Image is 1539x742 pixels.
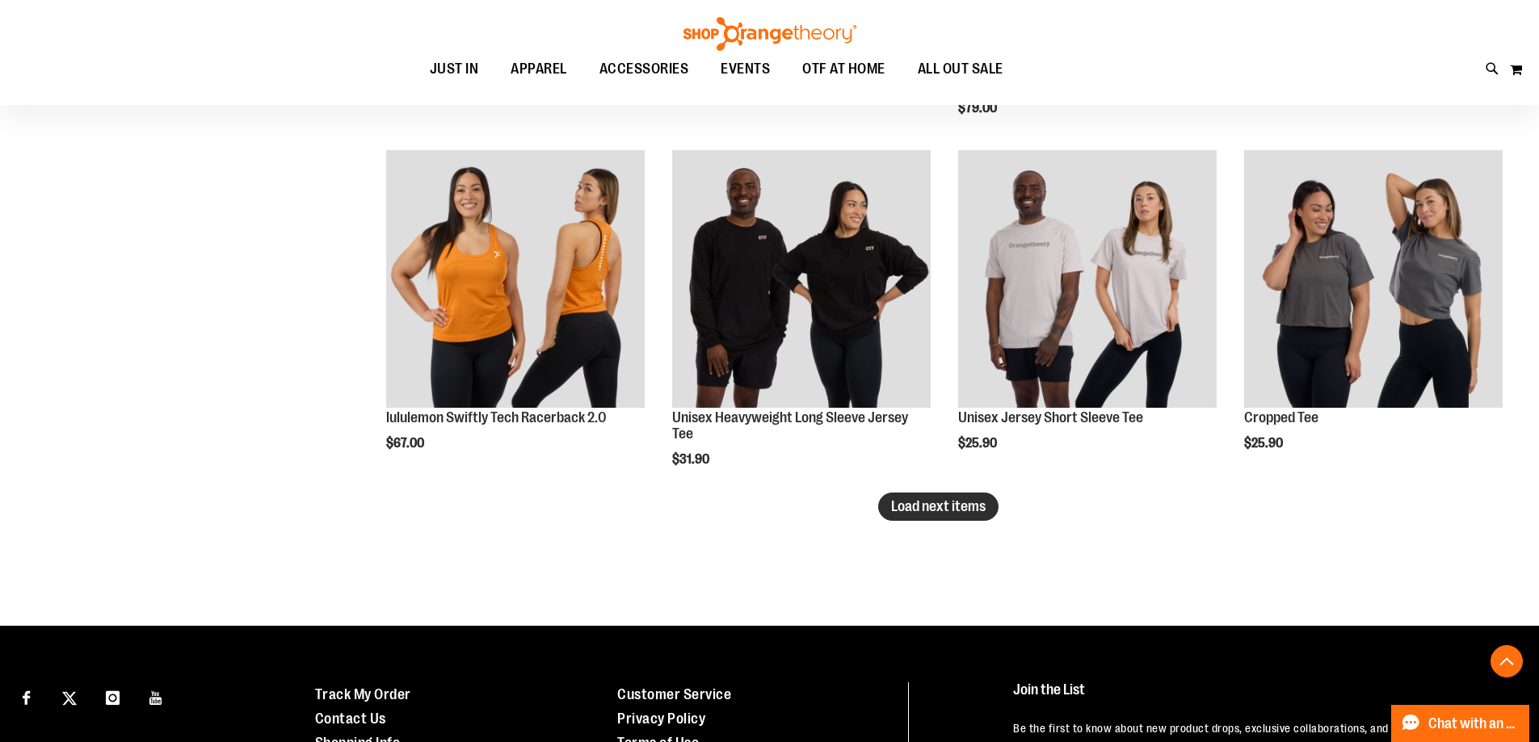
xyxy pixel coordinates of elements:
a: Visit our Instagram page [99,682,127,711]
img: Shop Orangetheory [681,17,859,51]
a: Privacy Policy [617,711,705,727]
img: Twitter [62,691,77,706]
div: product [950,142,1225,493]
a: lululemon Swiftly Tech Racerback 2.0 [386,150,645,411]
p: Be the first to know about new product drops, exclusive collaborations, and shopping events! [1013,720,1502,736]
a: Cropped Tee [1244,409,1318,425]
a: OTF Womens Crop Tee Grey [1244,150,1503,411]
button: Chat with an Expert [1391,705,1530,742]
span: EVENTS [721,51,770,87]
button: Back To Top [1491,645,1523,677]
span: Chat with an Expert [1428,716,1520,732]
a: OTF Unisex Heavyweight Long Sleeve Jersey Tee Black [672,150,931,411]
span: ALL OUT SALE [918,51,1003,87]
img: OTF Womens Crop Tee Grey [1244,150,1503,409]
a: lululemon Swiftly Tech Racerback 2.0 [386,409,607,425]
a: Contact Us [315,711,386,727]
span: ACCESSORIES [599,51,689,87]
img: OTF Unisex Jersey SS Tee Grey [958,150,1217,409]
a: Visit our Facebook page [12,682,40,711]
a: Unisex Heavyweight Long Sleeve Jersey Tee [672,409,908,442]
button: Load next items [878,493,999,521]
a: Customer Service [617,686,731,702]
div: product [1236,142,1511,493]
h4: Join the List [1013,682,1502,712]
img: OTF Unisex Heavyweight Long Sleeve Jersey Tee Black [672,150,931,409]
span: $25.90 [958,436,999,451]
a: Track My Order [315,686,411,702]
span: $31.90 [672,452,712,467]
div: product [664,142,939,508]
img: lululemon Swiftly Tech Racerback 2.0 [386,150,645,409]
a: OTF Unisex Jersey SS Tee Grey [958,150,1217,411]
a: Visit our X page [56,682,84,711]
span: Load next items [891,498,986,514]
span: OTF AT HOME [802,51,885,87]
a: Visit our Youtube page [142,682,170,711]
span: $67.00 [386,436,427,451]
span: JUST IN [430,51,479,87]
a: Unisex Jersey Short Sleeve Tee [958,409,1143,425]
span: $79.00 [958,101,999,115]
span: $25.90 [1244,436,1285,451]
span: APPAREL [511,51,567,87]
div: product [378,142,653,493]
